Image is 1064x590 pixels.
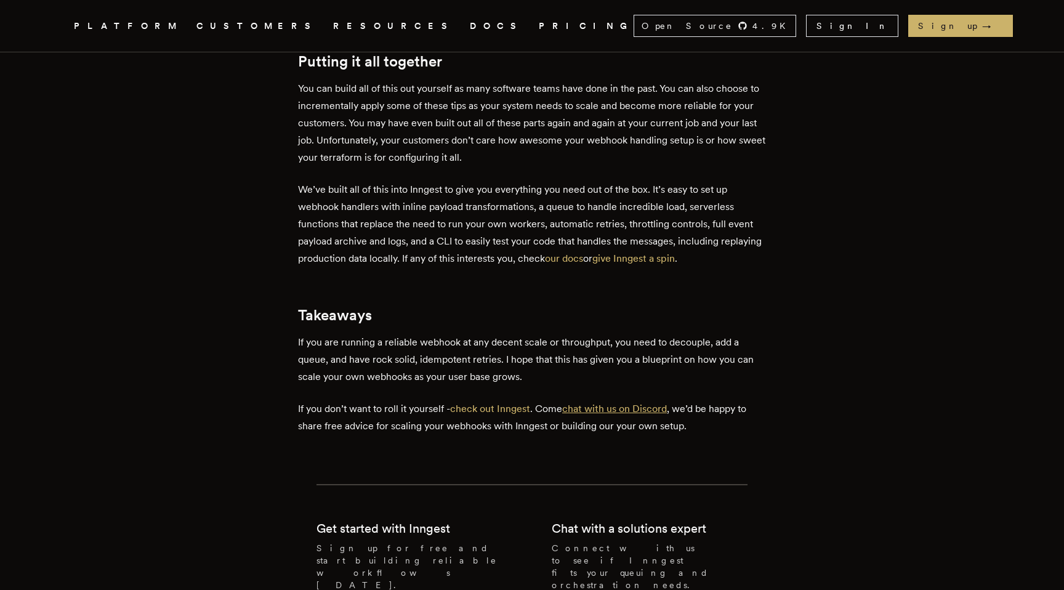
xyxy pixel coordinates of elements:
[450,403,530,414] a: check out Inngest
[592,253,675,264] a: give Inngest a spin
[316,520,450,537] h2: Get started with Inngest
[470,18,524,34] a: DOCS
[539,18,634,34] a: PRICING
[752,20,793,32] span: 4.9 K
[74,18,182,34] button: PLATFORM
[982,20,1003,32] span: →
[562,403,667,414] a: chat with us on Discord
[552,520,706,537] h2: Chat with a solutions expert
[298,400,766,435] p: If you don’t want to roll it yourself - . Come , we’d be happy to share free advice for scaling y...
[298,53,766,70] h2: Putting it all together
[298,181,766,267] p: We’ve built all of this into Inngest to give you everything you need out of the box. It’s easy to...
[908,15,1013,37] a: Sign up
[298,307,766,324] h2: Takeaways
[333,18,455,34] button: RESOURCES
[642,20,733,32] span: Open Source
[298,334,766,386] p: If you are running a reliable webhook at any decent scale or throughput, you need to decouple, ad...
[196,18,318,34] a: CUSTOMERS
[545,253,583,264] a: our docs
[298,80,766,166] p: You can build all of this out yourself as many software teams have done in the past. You can also...
[806,15,898,37] a: Sign In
